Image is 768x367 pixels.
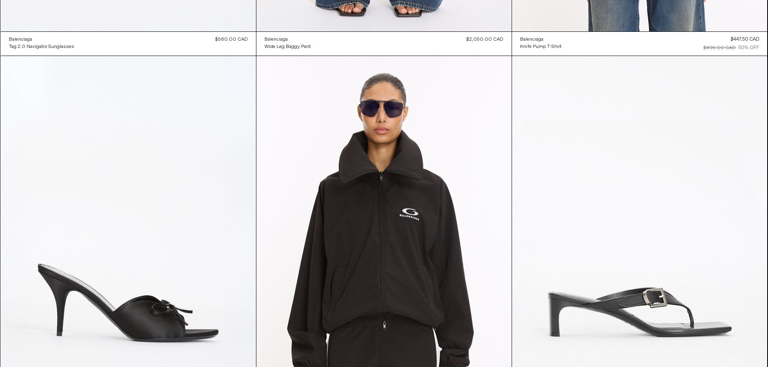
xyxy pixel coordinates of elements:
[466,36,504,43] div: $2,050.00 CAD
[738,44,759,52] div: 50% OFF
[520,36,562,43] a: Balenciaga
[9,36,32,43] div: Balenciaga
[9,43,74,50] a: Tag 2.0 Navigator Sunglasses
[264,43,311,50] a: Wide Leg Baggy Pant
[703,44,736,52] div: $895.00 CAD
[215,36,248,43] div: $560.00 CAD
[9,36,74,43] a: Balenciaga
[520,44,562,50] div: Knife Pump T-Shirt
[520,36,543,43] div: Balenciaga
[264,36,311,43] a: Balenciaga
[520,43,562,50] a: Knife Pump T-Shirt
[9,44,74,50] div: Tag 2.0 Navigator Sunglasses
[731,36,759,43] div: $447.50 CAD
[264,36,288,43] div: Balenciaga
[264,44,311,50] div: Wide Leg Baggy Pant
